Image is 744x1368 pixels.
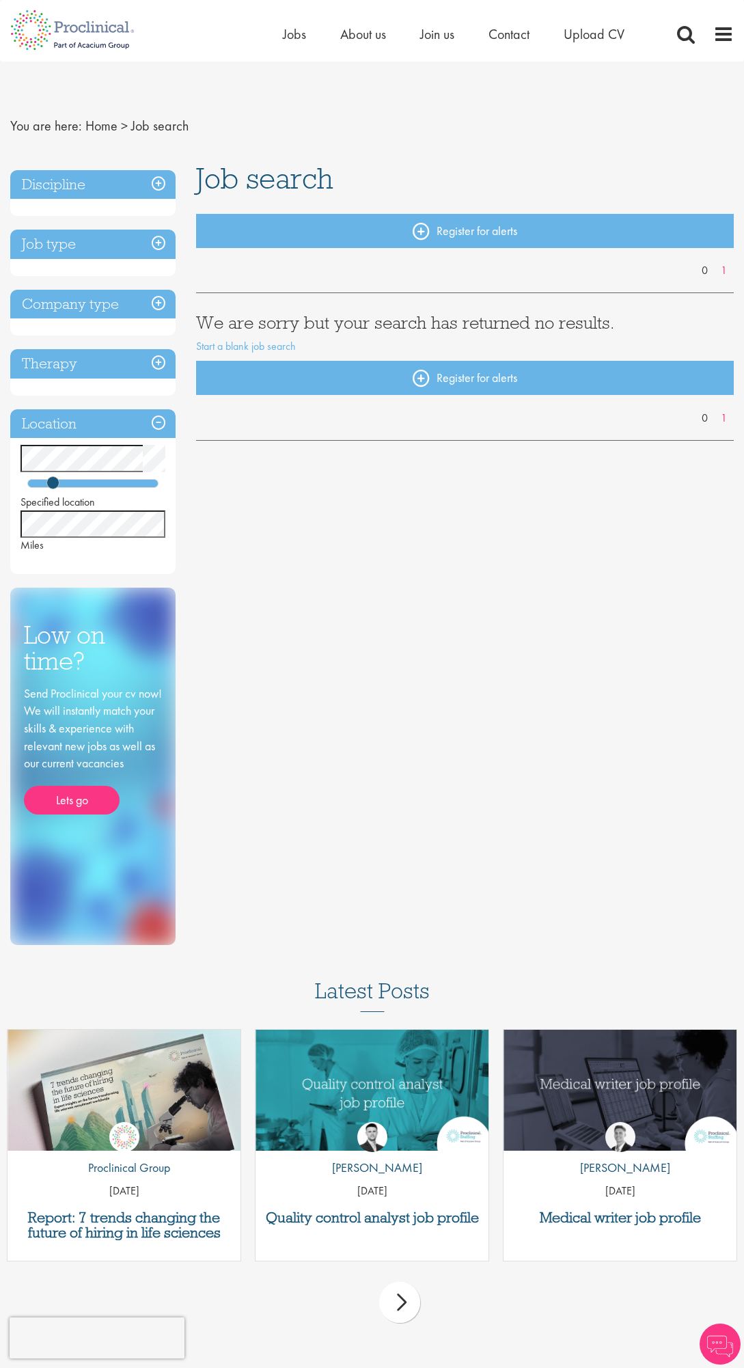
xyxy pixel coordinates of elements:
[20,538,44,552] span: Miles
[109,1122,139,1152] img: Proclinical Group
[10,409,176,439] h3: Location
[322,1159,422,1177] p: [PERSON_NAME]
[10,170,176,200] h3: Discipline
[488,25,529,43] a: Contact
[283,25,306,43] a: Jobs
[10,1317,184,1358] iframe: reCAPTCHA
[24,622,162,674] h3: Low on time?
[504,1030,736,1151] img: Medical writer job profile
[695,263,715,279] a: 0
[695,411,715,426] a: 0
[10,290,176,319] h3: Company type
[196,214,734,248] a: Register for alerts
[504,1184,736,1199] p: [DATE]
[10,349,176,379] h3: Therapy
[78,1122,170,1184] a: Proclinical Group Proclinical Group
[20,495,95,509] span: Specified location
[8,1030,240,1161] img: Proclinical: Life sciences hiring trends report 2025
[14,1210,234,1240] a: Report: 7 trends changing the future of hiring in life sciences
[504,1030,736,1151] a: Link to a post
[714,411,734,426] a: 1
[196,160,333,197] span: Job search
[78,1159,170,1177] p: Proclinical Group
[8,1184,240,1199] p: [DATE]
[700,1324,741,1365] img: Chatbot
[315,979,430,1012] h3: Latest Posts
[570,1159,670,1177] p: [PERSON_NAME]
[121,117,128,135] span: >
[131,117,189,135] span: Job search
[605,1122,635,1152] img: George Watson
[262,1210,482,1225] a: Quality control analyst job profile
[196,361,734,395] a: Register for alerts
[85,117,118,135] a: breadcrumb link
[24,786,120,815] a: Lets go
[196,314,734,331] h3: We are sorry but your search has returned no results.
[24,685,162,815] div: Send Proclinical your cv now! We will instantly match your skills & experience with relevant new ...
[256,1030,488,1151] img: quality control analyst job profile
[379,1282,420,1323] div: next
[10,230,176,259] h3: Job type
[420,25,454,43] a: Join us
[714,263,734,279] a: 1
[256,1184,488,1199] p: [DATE]
[340,25,386,43] a: About us
[322,1122,422,1184] a: Joshua Godden [PERSON_NAME]
[256,1030,488,1151] a: Link to a post
[570,1122,670,1184] a: George Watson [PERSON_NAME]
[564,25,624,43] a: Upload CV
[10,117,82,135] span: You are here:
[8,1030,240,1151] a: Link to a post
[510,1210,730,1225] a: Medical writer job profile
[357,1122,387,1152] img: Joshua Godden
[196,339,296,353] a: Start a blank job search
